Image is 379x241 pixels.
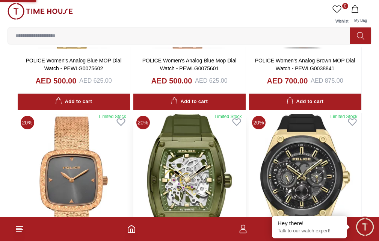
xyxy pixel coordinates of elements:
div: AED 875.00 [311,76,343,85]
div: Hey there! [278,220,341,227]
h4: AED 500.00 [151,76,192,86]
div: AED 625.00 [79,76,112,85]
span: 20 % [136,116,150,129]
div: Add to cart [55,97,92,106]
div: Add to cart [287,97,323,106]
p: Talk to our watch expert! [278,228,341,234]
div: AED 625.00 [195,76,227,85]
button: Add to cart [133,94,246,110]
button: Add to cart [249,94,361,110]
span: Wishlist [332,19,351,23]
div: Limited Stock [99,114,126,120]
span: 0 [342,3,348,9]
a: 0Wishlist [331,3,350,27]
h4: AED 700.00 [267,76,308,86]
h4: AED 500.00 [35,76,76,86]
a: POLICE Women's Analog Blue MOP Dial Watch - PEWLG0075602 [26,58,121,71]
a: POLICE Women's Analog Blue Mop Dial Watch - PEWLG0075601 [142,58,237,71]
span: 20 % [21,116,34,129]
span: My Bag [351,18,370,23]
img: ... [8,3,73,20]
div: Limited Stock [330,114,357,120]
a: POLICE Women's Analog Brown MOP Dial Watch - PEWLG0038841 [255,58,355,71]
div: Limited Stock [214,114,242,120]
a: Home [127,224,136,233]
span: 20 % [252,116,266,129]
div: Chat Widget [355,217,375,237]
button: My Bag [350,3,371,27]
div: Add to cart [171,97,208,106]
button: Add to cart [18,94,130,110]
